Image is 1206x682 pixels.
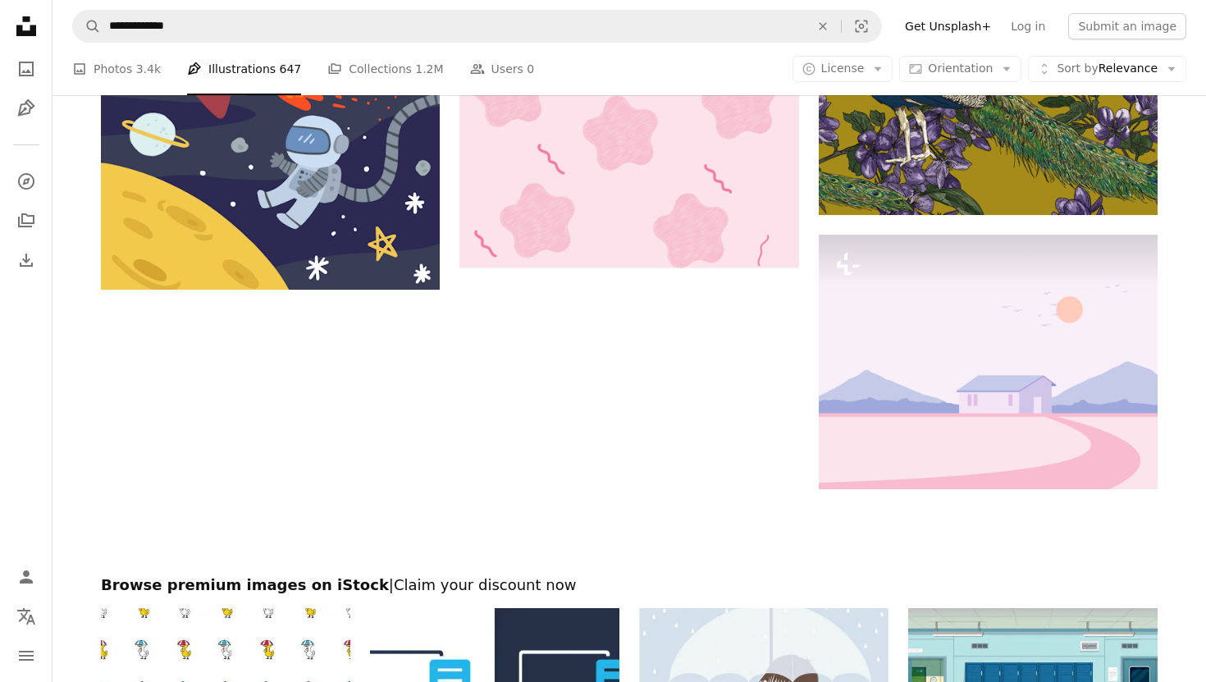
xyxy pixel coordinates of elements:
h2: Browse premium images on iStock [101,575,1158,595]
a: A house on a hill with mountains in the background [819,354,1158,368]
a: Photos [10,53,43,85]
span: Relevance [1057,61,1158,77]
span: 0 [527,60,534,78]
a: Explore [10,165,43,198]
button: Sort byRelevance [1028,56,1186,82]
a: Photos 3.4k [72,43,161,95]
span: License [821,62,865,75]
span: 1.2M [415,60,443,78]
button: Search Unsplash [73,11,101,42]
img: A house on a hill with mountains in the background [819,235,1158,489]
img: A cartoon of an astronaut floating in space [101,19,440,291]
a: Download History [10,244,43,277]
span: Sort by [1057,62,1098,75]
a: Collections 1.2M [327,43,443,95]
button: License [793,56,893,82]
a: Collections [10,204,43,237]
a: Get Unsplash+ [895,13,1001,39]
button: Orientation [899,56,1021,82]
span: Orientation [928,62,993,75]
button: Language [10,600,43,633]
button: Visual search [842,11,881,42]
button: Clear [805,11,841,42]
a: Log in [1001,13,1055,39]
a: Log in / Sign up [10,561,43,593]
button: Submit an image [1068,13,1186,39]
a: A cartoon of an astronaut floating in space [101,146,440,161]
span: 3.4k [136,60,161,78]
span: | Claim your discount now [389,576,577,593]
form: Find visuals sitewide [72,10,882,43]
a: Users 0 [470,43,535,95]
a: Home — Unsplash [10,10,43,46]
button: Menu [10,639,43,672]
a: Illustrations [10,92,43,125]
